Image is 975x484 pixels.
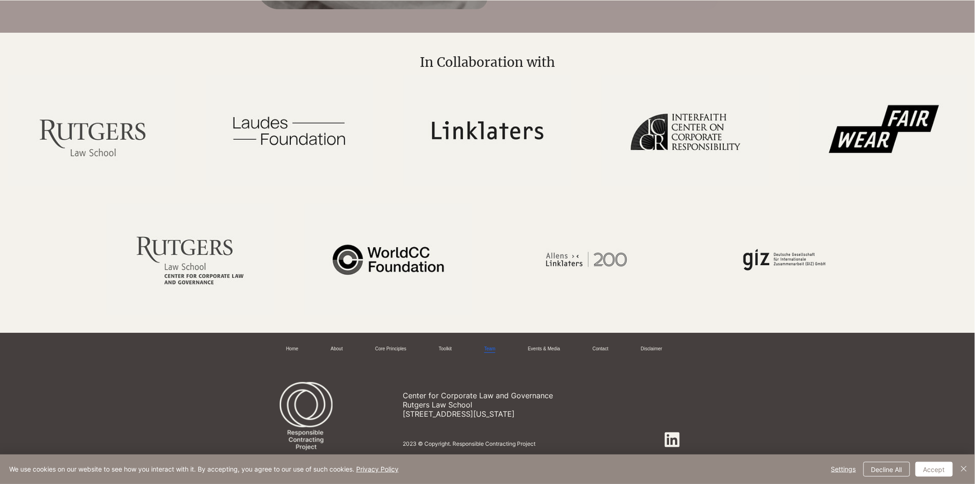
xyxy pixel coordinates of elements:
nav: Site [280,342,688,356]
a: Privacy Policy [356,465,399,473]
img: giz_logo.png [701,204,868,315]
img: fairwear_logo_edited.jpg [800,75,967,186]
img: rutgers_corp_law_edited.jpg [107,204,274,315]
a: Contact [593,346,608,353]
p: 2023 © Copyright. Responsible Contracting Project [403,440,648,447]
img: rutgers_law_logo_edited.jpg [8,75,175,186]
img: v2 New RCP logo cream.png [280,378,333,462]
p: [STREET_ADDRESS][US_STATE] [403,409,613,419]
button: Decline All [863,462,910,477]
a: Events & Media [528,346,560,353]
a: Disclaimer [641,346,663,353]
a: Toolkit [439,346,452,353]
img: laudes_logo_edited.jpg [206,75,373,186]
img: world_cc_edited.jpg [305,204,472,315]
img: linklaters_logo_edited.jpg [404,75,571,186]
span: Settings [831,462,856,476]
img: Close [958,463,969,474]
a: Core Principles [375,346,406,353]
button: Close [958,462,969,477]
img: allens_links_logo.png [503,204,670,315]
a: Team [484,346,495,353]
a: Home [286,346,299,353]
a: About [331,346,343,353]
button: Accept [916,462,953,477]
p: Center for Corporate Law and Governance [403,391,613,400]
p: Rutgers Law School [403,400,613,409]
img: ICCR_logo_edited.jpg [602,75,769,186]
span: We use cookies on our website to see how you interact with it. By accepting, you agree to our use... [9,465,399,473]
span: In Collaboration with [420,54,555,71]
